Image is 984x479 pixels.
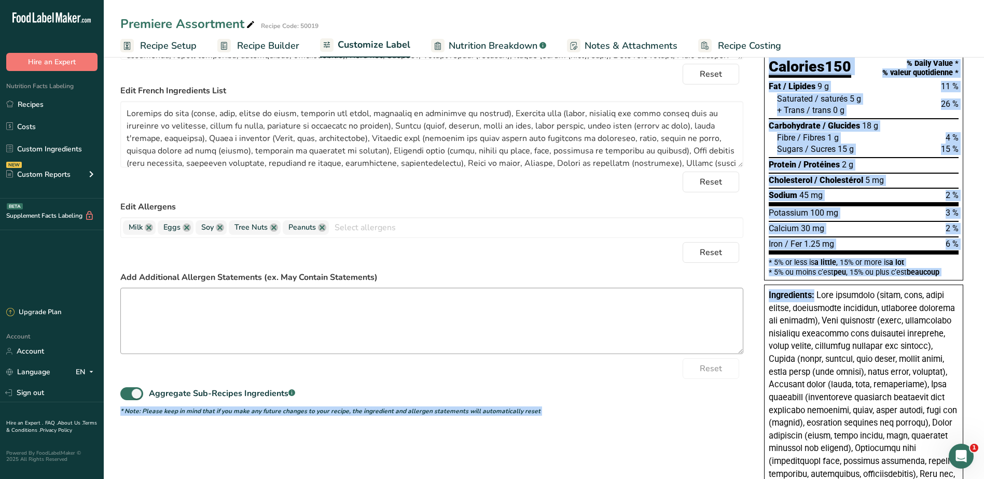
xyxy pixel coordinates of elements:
span: 45 mg [799,190,823,200]
a: Recipe Builder [217,34,299,58]
div: Powered By FoodLabelMaker © 2025 All Rights Reserved [6,450,98,462]
span: Recipe Setup [140,39,197,53]
a: Hire an Expert . [6,419,43,427]
span: 15 % [941,144,959,154]
span: Eggs [163,222,181,233]
span: Soy [201,222,214,233]
span: 11 % [941,81,959,91]
div: Aggregate Sub-Recipes Ingredients [149,387,295,400]
span: Reset [700,68,722,80]
a: Terms & Conditions . [6,419,97,434]
label: Add Additional Allergen Statements (ex. May Contain Statements) [120,271,743,284]
a: Customize Label [320,33,410,58]
span: / Lipides [783,81,815,91]
span: Reset [700,362,722,375]
span: 1 [970,444,978,452]
div: Recipe Code: 50019 [261,21,318,31]
span: Fat [769,81,781,91]
span: / trans [807,105,831,115]
a: Privacy Policy [40,427,72,434]
span: Iron [769,239,783,249]
span: 5 g [850,94,861,104]
span: Fibre [777,133,795,143]
span: + Trans [777,105,805,115]
div: Premiere Assortment [120,15,257,33]
span: 0 g [833,105,844,115]
div: EN [76,366,98,378]
span: a little [814,258,836,266]
a: About Us . [58,419,82,427]
a: Language [6,363,50,381]
div: Upgrade Plan [6,307,61,318]
span: 2 % [946,223,959,233]
input: Select allergens [329,219,743,235]
span: / Fer [785,239,802,249]
a: Notes & Attachments [567,34,677,58]
iframe: Intercom live chat [949,444,974,469]
button: Reset [683,358,739,379]
span: / Glucides [823,121,860,131]
span: Peanuts [288,222,316,233]
a: Recipe Setup [120,34,197,58]
span: / Sucres [805,144,836,154]
span: 100 mg [810,208,838,218]
span: 15 g [838,144,854,154]
div: BETA [7,203,23,209]
span: Cholesterol [769,175,812,185]
span: Sodium [769,190,797,200]
span: 9 g [817,81,829,91]
a: Nutrition Breakdown [431,34,546,58]
span: / Protéines [798,160,840,170]
span: 18 g [862,121,878,131]
i: * Note: Please keep in mind that if you make any future changes to your recipe, the ingredient an... [120,407,540,415]
div: % Daily Value * % valeur quotidienne * [882,59,959,77]
span: Sugars [777,144,803,154]
div: Calories [769,59,851,78]
button: Hire an Expert [6,53,98,71]
span: beaucoup [907,268,939,276]
button: Reset [683,242,739,263]
span: Reset [700,246,722,259]
span: Recipe Builder [237,39,299,53]
span: peu [834,268,846,276]
span: 4 % [946,133,959,143]
span: 1.25 mg [804,239,834,249]
button: Reset [683,172,739,192]
span: Customize Label [338,38,410,52]
span: Tree Nuts [234,222,268,233]
span: Reset [700,176,722,188]
span: Potassium [769,208,808,218]
span: / Cholestérol [814,175,863,185]
span: Ingredients: [769,290,814,300]
a: Recipe Costing [698,34,781,58]
span: Recipe Costing [718,39,781,53]
span: 3 % [946,208,959,218]
span: Notes & Attachments [585,39,677,53]
section: * 5% or less is , 15% or more is [769,255,959,276]
span: / Fibres [797,133,825,143]
span: a lot [889,258,904,266]
span: 2 % [946,190,959,200]
span: 1 g [827,133,839,143]
span: 30 mg [801,223,824,233]
span: / saturés [815,94,848,104]
a: FAQ . [45,419,58,427]
label: Edit Allergens [120,201,743,213]
span: Protein [769,160,796,170]
span: 5 mg [865,175,884,185]
span: 150 [825,58,851,75]
span: 2 g [842,160,853,170]
button: Reset [683,64,739,84]
div: NEW [6,162,22,168]
span: Nutrition Breakdown [449,39,537,53]
label: Edit French Ingredients List [120,84,743,97]
span: 26 % [941,99,959,109]
div: * 5% ou moins c’est , 15% ou plus c’est [769,269,959,276]
span: Calcium [769,223,799,233]
span: Milk [129,222,143,233]
div: Custom Reports [6,169,71,180]
span: Saturated [777,94,813,104]
span: 6 % [946,239,959,249]
span: Carbohydrate [769,121,821,131]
